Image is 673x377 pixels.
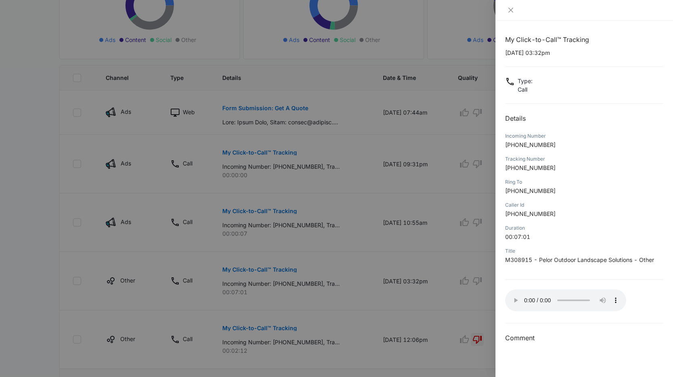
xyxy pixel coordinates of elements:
button: Close [505,6,516,14]
span: [PHONE_NUMBER] [505,164,556,171]
div: Tracking Number [505,155,663,163]
span: M308915 - Pelor Outdoor Landscape Solutions - Other [505,256,654,263]
div: Ring To [505,178,663,186]
div: Incoming Number [505,132,663,140]
p: Call [518,85,533,94]
div: Duration [505,224,663,232]
span: [PHONE_NUMBER] [505,187,556,194]
span: close [508,7,514,13]
audio: Your browser does not support the audio tag. [505,289,626,311]
span: 00:07:01 [505,233,530,240]
h3: Comment [505,333,663,343]
div: Title [505,247,663,255]
p: Type : [518,77,533,85]
span: [PHONE_NUMBER] [505,141,556,148]
div: Caller Id [505,201,663,209]
h1: My Click-to-Call™ Tracking [505,35,663,44]
span: [PHONE_NUMBER] [505,210,556,217]
p: [DATE] 03:32pm [505,48,663,57]
h2: Details [505,113,663,123]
